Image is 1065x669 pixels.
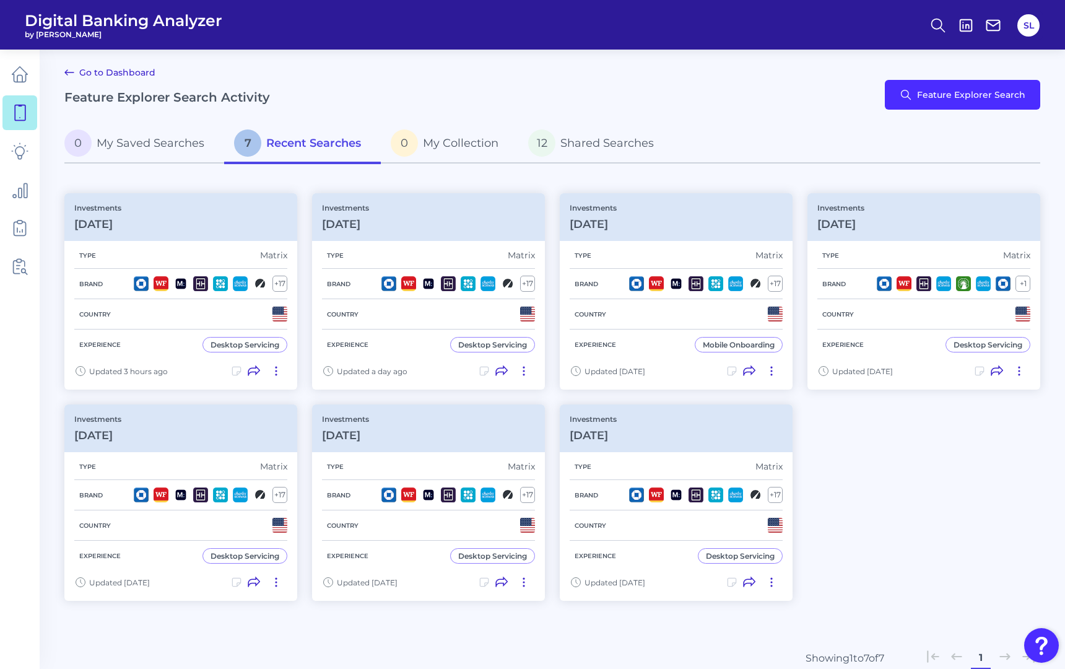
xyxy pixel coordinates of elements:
[518,125,674,164] a: 12Shared Searches
[755,250,783,261] div: Matrix
[832,367,893,376] span: Updated [DATE]
[322,491,355,499] h5: Brand
[337,578,398,587] span: Updated [DATE]
[817,341,869,349] h5: Experience
[560,136,654,150] span: Shared Searches
[74,203,121,212] p: Investments
[74,414,121,424] p: Investments
[570,463,596,471] h5: Type
[706,551,775,561] div: Desktop Servicing
[570,251,596,260] h5: Type
[322,522,363,530] h5: Country
[74,251,101,260] h5: Type
[570,217,617,231] h3: [DATE]
[1015,276,1030,292] div: + 1
[585,578,645,587] span: Updated [DATE]
[322,429,369,442] h3: [DATE]
[74,522,116,530] h5: Country
[234,129,261,157] span: 7
[322,414,369,424] p: Investments
[458,340,527,349] div: Desktop Servicing
[322,251,349,260] h5: Type
[25,11,222,30] span: Digital Banking Analyzer
[391,129,418,157] span: 0
[768,487,783,503] div: + 17
[585,367,645,376] span: Updated [DATE]
[64,65,155,80] a: Go to Dashboard
[224,125,381,164] a: 7Recent Searches
[528,129,555,157] span: 12
[25,30,222,39] span: by [PERSON_NAME]
[322,203,369,212] p: Investments
[64,404,297,601] a: Investments[DATE]TypeMatrixBrand+17CountryExperienceDesktop ServicingUpdated [DATE]
[64,90,270,105] h2: Feature Explorer Search Activity
[520,487,535,503] div: + 17
[508,250,535,261] div: Matrix
[74,280,108,288] h5: Brand
[74,463,101,471] h5: Type
[560,193,793,390] a: Investments[DATE]TypeMatrixBrand+17CountryExperienceMobile OnboardingUpdated [DATE]
[1024,628,1059,663] button: Open Resource Center
[322,280,355,288] h5: Brand
[570,341,621,349] h5: Experience
[885,80,1040,110] button: Feature Explorer Search
[817,310,859,318] h5: Country
[272,276,287,292] div: + 17
[917,90,1025,100] span: Feature Explorer Search
[322,552,373,560] h5: Experience
[64,193,297,390] a: Investments[DATE]TypeMatrixBrand+17CountryExperienceDesktop ServicingUpdated 3 hours ago
[1017,14,1040,37] button: SL
[322,217,369,231] h3: [DATE]
[89,367,168,376] span: Updated 3 hours ago
[74,552,126,560] h5: Experience
[570,280,603,288] h5: Brand
[266,136,361,150] span: Recent Searches
[703,340,775,349] div: Mobile Onboarding
[322,463,349,471] h5: Type
[74,217,121,231] h3: [DATE]
[768,276,783,292] div: + 17
[458,551,527,561] div: Desktop Servicing
[272,487,287,503] div: + 17
[312,404,545,601] a: Investments[DATE]TypeMatrixBrand+17CountryExperienceDesktop ServicingUpdated [DATE]
[817,280,851,288] h5: Brand
[520,276,535,292] div: + 17
[322,341,373,349] h5: Experience
[806,652,884,664] div: Showing 1 to 7 of 7
[260,250,287,261] div: Matrix
[570,491,603,499] h5: Brand
[817,203,864,212] p: Investments
[508,461,535,472] div: Matrix
[74,491,108,499] h5: Brand
[817,251,844,260] h5: Type
[570,310,611,318] h5: Country
[64,125,224,164] a: 0My Saved Searches
[755,461,783,472] div: Matrix
[1003,250,1030,261] div: Matrix
[570,552,621,560] h5: Experience
[312,193,545,390] a: Investments[DATE]TypeMatrixBrand+17CountryExperienceDesktop ServicingUpdated a day ago
[570,414,617,424] p: Investments
[570,429,617,442] h3: [DATE]
[260,461,287,472] div: Matrix
[807,193,1040,390] a: Investments[DATE]TypeMatrixBrand+1CountryExperienceDesktop ServicingUpdated [DATE]
[211,340,279,349] div: Desktop Servicing
[971,648,991,668] button: 1
[64,129,92,157] span: 0
[954,340,1022,349] div: Desktop Servicing
[89,578,150,587] span: Updated [DATE]
[74,341,126,349] h5: Experience
[423,136,498,150] span: My Collection
[97,136,204,150] span: My Saved Searches
[817,217,864,231] h3: [DATE]
[322,310,363,318] h5: Country
[570,203,617,212] p: Investments
[560,404,793,601] a: Investments[DATE]TypeMatrixBrand+17CountryExperienceDesktop ServicingUpdated [DATE]
[74,429,121,442] h3: [DATE]
[570,522,611,530] h5: Country
[337,367,407,376] span: Updated a day ago
[211,551,279,561] div: Desktop Servicing
[74,310,116,318] h5: Country
[381,125,518,164] a: 0My Collection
